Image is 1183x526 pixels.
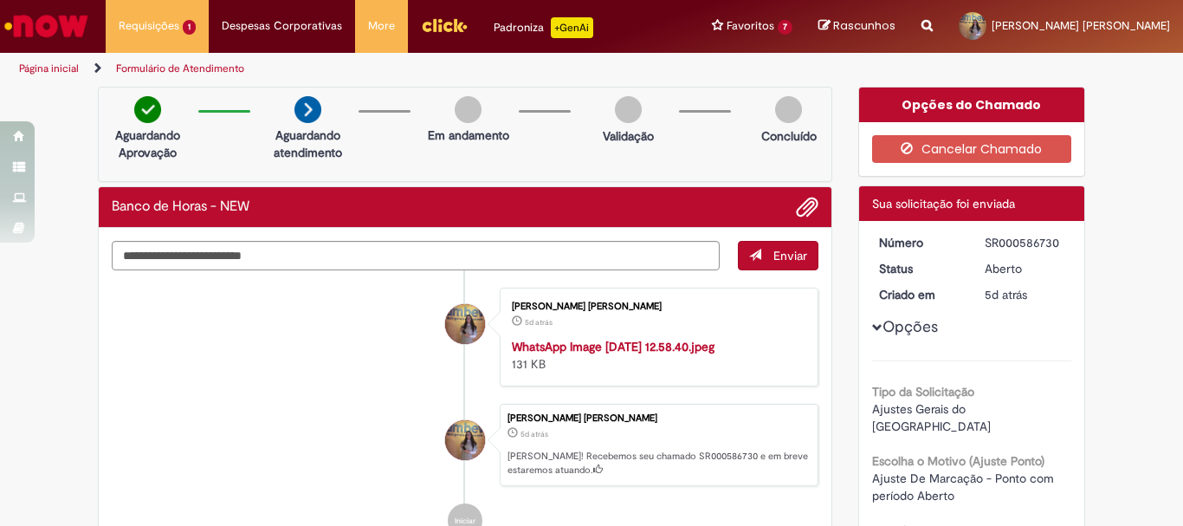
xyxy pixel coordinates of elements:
p: Aguardando atendimento [266,127,350,161]
span: Despesas Corporativas [222,17,342,35]
img: img-circle-grey.png [615,96,642,123]
span: 5d atrás [525,317,553,328]
div: Aberto [985,260,1065,277]
textarea: Digite sua mensagem aqui... [112,241,720,270]
img: ServiceNow [2,9,91,43]
span: Rascunhos [833,17,895,34]
span: 1 [183,20,196,35]
time: 25/09/2025 13:00:23 [525,317,553,328]
div: [PERSON_NAME] [PERSON_NAME] [512,302,800,312]
p: Aguardando Aprovação [106,127,190,161]
b: Tipo da Solicitação [872,384,974,399]
div: 131 KB [512,338,800,373]
a: Página inicial [19,62,79,75]
p: [PERSON_NAME]! Recebemos seu chamado SR000586730 e em breve estaremos atuando. [507,450,809,477]
span: Ajustes Gerais do [GEOGRAPHIC_DATA] [872,401,991,434]
p: +GenAi [551,17,593,38]
dt: Status [866,260,973,277]
span: [PERSON_NAME] [PERSON_NAME] [992,18,1170,33]
dt: Número [866,234,973,251]
span: 5d atrás [520,429,548,439]
img: arrow-next.png [294,96,321,123]
div: SR000586730 [985,234,1065,251]
span: 5d atrás [985,287,1027,302]
ul: Trilhas de página [13,53,776,85]
li: Aline Buchebuam De Araujo [112,404,818,487]
div: Padroniza [494,17,593,38]
button: Cancelar Chamado [872,135,1072,163]
img: img-circle-grey.png [775,96,802,123]
button: Enviar [738,241,818,270]
time: 25/09/2025 13:00:26 [985,287,1027,302]
span: Enviar [773,248,807,263]
img: click_logo_yellow_360x200.png [421,12,468,38]
span: 7 [778,20,792,35]
p: Concluído [761,127,817,145]
p: Em andamento [428,127,509,144]
a: Formulário de Atendimento [116,62,244,75]
img: img-circle-grey.png [455,96,482,123]
img: check-circle-green.png [134,96,161,123]
p: Validação [603,127,654,145]
div: [PERSON_NAME] [PERSON_NAME] [507,413,809,424]
span: More [368,17,395,35]
dt: Criado em [866,286,973,303]
span: Requisições [119,17,179,35]
b: Escolha o Motivo (Ajuste Ponto) [872,453,1044,469]
div: Aline Buchebuam De Araujo [445,420,485,460]
time: 25/09/2025 13:00:26 [520,429,548,439]
button: Adicionar anexos [796,196,818,218]
span: Favoritos [727,17,774,35]
h2: Banco de Horas - NEW Histórico de tíquete [112,199,249,215]
span: Ajuste De Marcação - Ponto com período Aberto [872,471,1057,503]
a: Rascunhos [818,18,895,35]
div: Aline Buchebuam De Araujo [445,304,485,344]
div: 25/09/2025 13:00:26 [985,286,1065,303]
div: Opções do Chamado [859,88,1085,122]
a: WhatsApp Image [DATE] 12.58.40.jpeg [512,339,714,354]
span: Sua solicitação foi enviada [872,196,1015,211]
